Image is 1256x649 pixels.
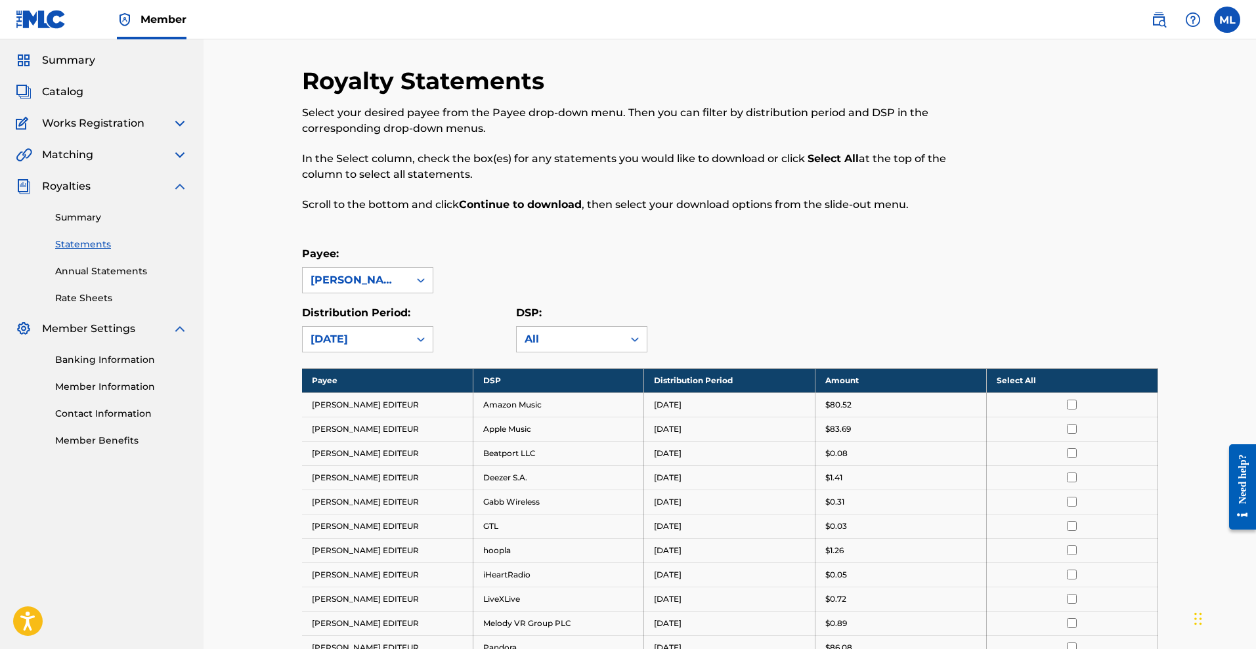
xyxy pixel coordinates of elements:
[55,264,188,278] a: Annual Statements
[55,211,188,224] a: Summary
[141,12,186,27] span: Member
[172,115,188,131] img: expand
[1194,599,1202,639] div: Glisser
[644,417,815,441] td: [DATE]
[473,368,644,392] th: DSP
[16,52,32,68] img: Summary
[16,84,83,100] a: CatalogCatalog
[473,562,644,587] td: iHeartRadio
[16,115,33,131] img: Works Registration
[172,147,188,163] img: expand
[42,52,95,68] span: Summary
[473,441,644,465] td: Beatport LLC
[1180,7,1206,33] div: Help
[302,392,473,417] td: [PERSON_NAME] EDITEUR
[42,178,91,194] span: Royalties
[473,392,644,417] td: Amazon Music
[311,331,401,347] div: [DATE]
[42,321,135,337] span: Member Settings
[302,368,473,392] th: Payee
[16,321,32,337] img: Member Settings
[302,151,961,182] p: In the Select column, check the box(es) for any statements you would like to download or click at...
[825,448,848,459] p: $0.08
[825,472,842,484] p: $1.41
[302,587,473,611] td: [PERSON_NAME] EDITEUR
[55,238,188,251] a: Statements
[644,392,815,417] td: [DATE]
[473,587,644,611] td: LiveXLive
[42,84,83,100] span: Catalog
[825,569,847,581] p: $0.05
[302,514,473,538] td: [PERSON_NAME] EDITEUR
[1219,434,1256,540] iframe: Resource Center
[302,611,473,635] td: [PERSON_NAME] EDITEUR
[473,465,644,490] td: Deezer S.A.
[825,520,847,532] p: $0.03
[16,52,95,68] a: SummarySummary
[815,368,987,392] th: Amount
[473,514,644,538] td: GTL
[302,417,473,441] td: [PERSON_NAME] EDITEUR
[473,538,644,562] td: hoopla
[825,545,844,556] p: $1.26
[55,291,188,305] a: Rate Sheets
[302,538,473,562] td: [PERSON_NAME] EDITEUR
[825,423,851,435] p: $83.69
[302,441,473,465] td: [PERSON_NAME] EDITEUR
[986,368,1158,392] th: Select All
[117,12,133,28] img: Top Rightsholder
[459,198,582,211] strong: Continue to download
[302,247,339,260] label: Payee:
[42,147,93,163] span: Matching
[302,197,961,213] p: Scroll to the bottom and click , then select your download options from the slide-out menu.
[825,496,844,508] p: $0.31
[644,562,815,587] td: [DATE]
[302,465,473,490] td: [PERSON_NAME] EDITEUR
[302,490,473,514] td: [PERSON_NAME] EDITEUR
[1185,12,1201,28] img: help
[473,611,644,635] td: Melody VR Group PLC
[644,587,815,611] td: [DATE]
[55,434,188,448] a: Member Benefits
[311,272,401,288] div: [PERSON_NAME] EDITEUR
[55,407,188,421] a: Contact Information
[16,10,66,29] img: MLC Logo
[1146,7,1172,33] a: Public Search
[644,611,815,635] td: [DATE]
[473,490,644,514] td: Gabb Wireless
[644,490,815,514] td: [DATE]
[644,441,815,465] td: [DATE]
[825,618,847,629] p: $0.89
[1214,7,1240,33] div: User Menu
[473,417,644,441] td: Apple Music
[1190,586,1256,649] div: Widget de chat
[825,593,846,605] p: $0.72
[302,105,961,136] p: Select your desired payee from the Payee drop-down menu. Then you can filter by distribution peri...
[302,562,473,587] td: [PERSON_NAME] EDITEUR
[644,368,815,392] th: Distribution Period
[516,306,542,319] label: DSP:
[808,152,859,165] strong: Select All
[1190,586,1256,649] iframe: Chat Widget
[302,306,410,319] label: Distribution Period:
[172,178,188,194] img: expand
[302,66,551,96] h2: Royalty Statements
[55,353,188,367] a: Banking Information
[16,147,32,163] img: Matching
[644,514,815,538] td: [DATE]
[1151,12,1167,28] img: search
[16,178,32,194] img: Royalties
[172,321,188,337] img: expand
[16,84,32,100] img: Catalog
[525,331,615,347] div: All
[55,380,188,394] a: Member Information
[644,465,815,490] td: [DATE]
[42,115,144,131] span: Works Registration
[825,399,852,411] p: $80.52
[644,538,815,562] td: [DATE]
